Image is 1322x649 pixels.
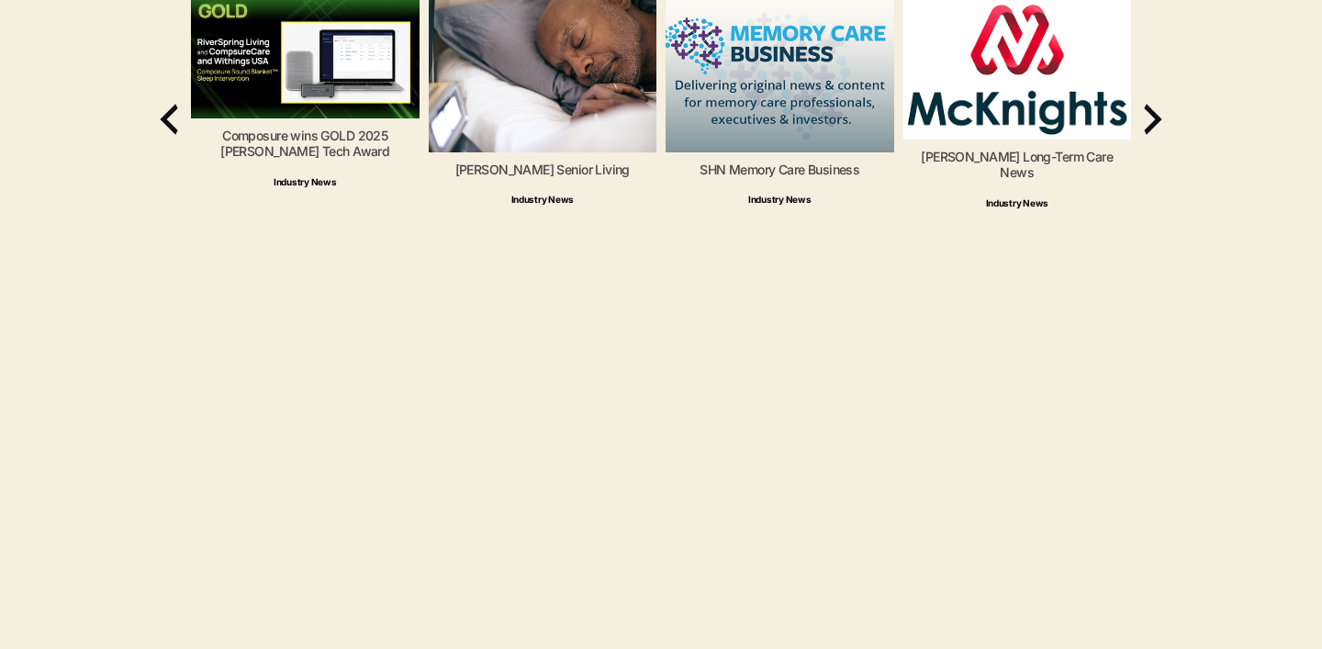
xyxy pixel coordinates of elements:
p: Industry News [903,190,1132,216]
p: Industry News [429,186,657,212]
h4: [PERSON_NAME] Senior Living [429,162,657,178]
h4: Composure wins GOLD 2025 [PERSON_NAME] Tech Award [191,128,420,160]
p: Industry News [191,169,420,195]
p: Industry News [666,186,894,212]
h4: SHN Memory Care Business [666,162,894,178]
h4: [PERSON_NAME] Long-Term Care News [903,149,1132,181]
